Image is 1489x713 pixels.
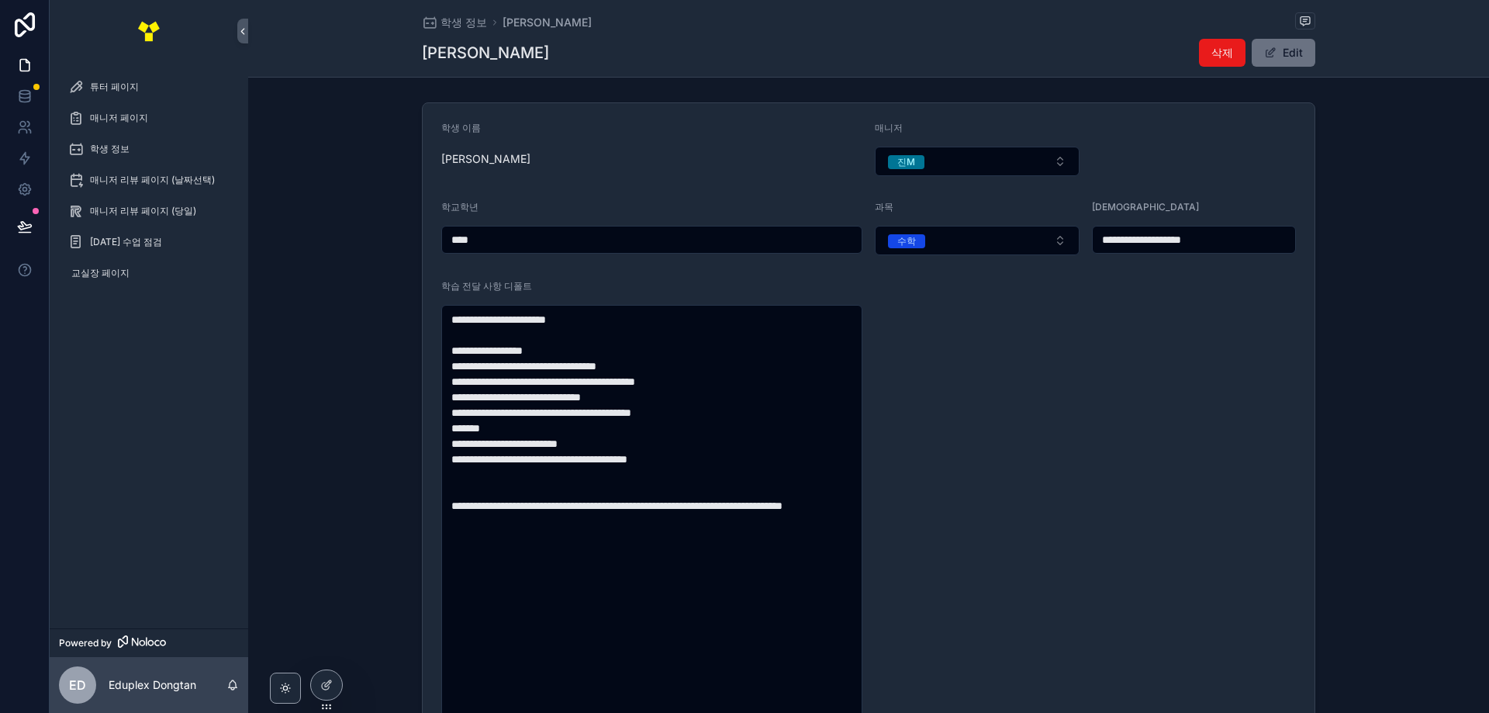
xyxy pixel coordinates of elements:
[90,112,148,124] span: 매니저 페이지
[71,267,130,279] span: 교실장 페이지
[875,147,1080,176] button: Select Button
[69,676,86,694] span: ED
[109,677,196,693] p: Eduplex Dongtan
[897,234,916,248] div: 수학
[875,201,893,213] span: 과목
[50,62,248,307] div: scrollable content
[1199,39,1245,67] button: 삭제
[503,15,592,30] a: [PERSON_NAME]
[90,174,215,186] span: 매니저 리뷰 페이지 (날짜선택)
[90,205,196,217] span: 매니저 리뷰 페이지 (당일)
[90,81,139,93] span: 튜터 페이지
[441,151,862,167] span: [PERSON_NAME]
[90,143,130,155] span: 학생 정보
[422,42,549,64] h1: [PERSON_NAME]
[422,15,487,30] a: 학생 정보
[441,280,532,292] span: 학습 전달 사항 디폴트
[875,122,903,133] span: 매니저
[441,201,478,213] span: 학교학년
[59,135,239,163] a: 학생 정보
[1252,39,1315,67] button: Edit
[441,122,481,133] span: 학생 이름
[897,155,915,169] div: 진M
[136,19,161,43] img: App logo
[59,73,239,101] a: 튜터 페이지
[1211,45,1233,61] span: 삭제
[59,166,239,194] a: 매니저 리뷰 페이지 (날짜선택)
[59,228,239,256] a: [DATE] 수업 점검
[50,628,248,657] a: Powered by
[440,15,487,30] span: 학생 정보
[59,104,239,132] a: 매니저 페이지
[59,637,112,649] span: Powered by
[59,197,239,225] a: 매니저 리뷰 페이지 (당일)
[875,226,1080,255] button: Select Button
[59,259,239,287] a: 교실장 페이지
[90,236,162,248] span: [DATE] 수업 점검
[1092,201,1199,213] span: [DEMOGRAPHIC_DATA]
